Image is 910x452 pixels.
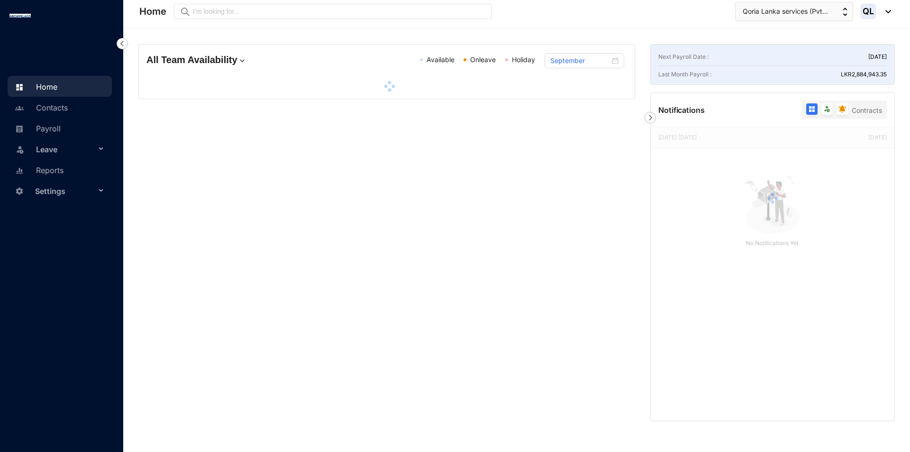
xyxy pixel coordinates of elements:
[139,5,166,18] p: Home
[15,187,24,195] img: settings-unselected.1febfda315e6e19643a1.svg
[35,182,96,201] span: Settings
[841,70,887,79] p: LKR 2,884,943.35
[12,82,57,92] a: Home
[8,97,112,118] li: Contacts
[15,104,24,112] img: people-unselected.118708e94b43a90eceab.svg
[8,76,112,97] li: Home
[15,145,25,154] img: leave-unselected.2934df6273408c3f84d9.svg
[193,6,486,17] input: I’m looking for...
[852,106,882,114] span: Contracts
[838,105,846,113] img: filter-reminder.7bd594460dfc183a5d70274ebda095bc.svg
[658,52,709,62] p: Next Payroll Date :
[15,83,24,92] img: home.c6720e0a13eba0172344.svg
[863,7,874,16] span: QL
[12,166,64,175] a: Reports
[881,10,891,13] img: dropdown-black.8e83cc76930a90b1a4fdb6d089b7bf3a.svg
[645,112,656,123] img: nav-icon-right.af6afadce00d159da59955279c43614e.svg
[9,14,31,18] img: log
[8,118,112,138] li: Payroll
[12,124,61,133] a: Payroll
[808,105,816,113] img: filter-all-active.b2ddab8b6ac4e993c5f19a95c6f397f4.svg
[12,103,68,112] a: Contacts
[823,105,831,113] img: filter-leave.335d97c0ea4a0c612d9facb82607b77b.svg
[743,6,828,17] span: Qoria Lanka services (Pvt...
[550,55,610,66] input: Select month
[512,55,535,64] span: Holiday
[470,55,496,64] span: Onleave
[658,104,705,116] p: Notifications
[237,56,247,65] img: dropdown.780994ddfa97fca24b89f58b1de131fa.svg
[146,53,306,66] h4: All Team Availability
[843,8,847,16] img: up-down-arrow.74152d26bf9780fbf563ca9c90304185.svg
[8,159,112,180] li: Reports
[658,70,711,79] p: Last Month Payroll :
[36,140,96,159] span: Leave
[427,55,455,64] span: Available
[868,52,887,62] p: [DATE]
[735,2,853,21] button: Qoria Lanka services (Pvt...
[15,166,24,175] img: report-unselected.e6a6b4230fc7da01f883.svg
[15,125,24,133] img: payroll-unselected.b590312f920e76f0c668.svg
[117,38,128,49] img: nav-icon-left.19a07721e4dec06a274f6d07517f07b7.svg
